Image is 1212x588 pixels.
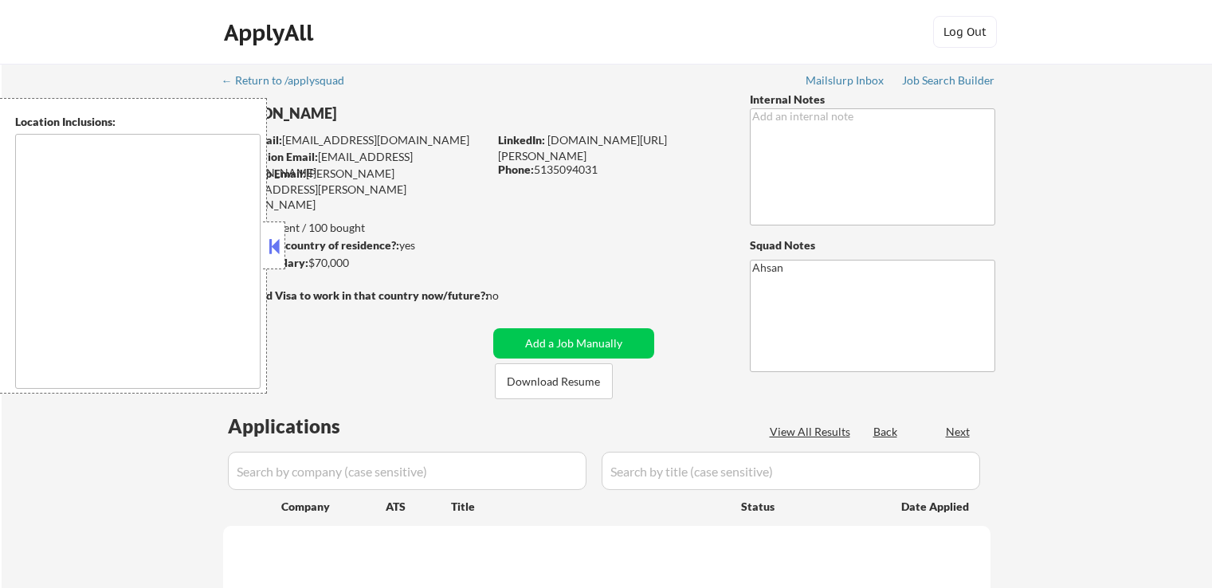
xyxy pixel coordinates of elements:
div: Next [946,424,971,440]
div: ATS [386,499,451,515]
div: Company [281,499,386,515]
strong: Phone: [498,163,534,176]
div: ← Return to /applysquad [222,75,359,86]
div: [PERSON_NAME][EMAIL_ADDRESS][PERSON_NAME][DOMAIN_NAME] [223,166,488,213]
div: 50 sent / 100 bought [222,220,488,236]
button: Download Resume [495,363,613,399]
div: Internal Notes [750,92,995,108]
button: Add a Job Manually [493,328,654,359]
a: ← Return to /applysquad [222,74,359,90]
div: Location Inclusions: [15,114,261,130]
div: [EMAIL_ADDRESS][DOMAIN_NAME] [224,132,488,148]
a: Mailslurp Inbox [806,74,885,90]
div: Status [741,492,878,520]
div: Applications [228,417,386,436]
div: no [486,288,531,304]
div: Date Applied [901,499,971,515]
div: View All Results [770,424,855,440]
strong: LinkedIn: [498,133,545,147]
div: Job Search Builder [902,75,995,86]
div: Mailslurp Inbox [806,75,885,86]
button: Log Out [933,16,997,48]
strong: Can work in country of residence?: [222,238,399,252]
div: Back [873,424,899,440]
div: yes [222,237,483,253]
div: [PERSON_NAME] [223,104,551,123]
div: $70,000 [222,255,488,271]
strong: Will need Visa to work in that country now/future?: [223,288,488,302]
div: ApplyAll [224,19,318,46]
div: [EMAIL_ADDRESS][DOMAIN_NAME] [224,149,488,180]
input: Search by title (case sensitive) [602,452,980,490]
div: Squad Notes [750,237,995,253]
input: Search by company (case sensitive) [228,452,586,490]
a: [DOMAIN_NAME][URL][PERSON_NAME] [498,133,667,163]
div: Title [451,499,726,515]
div: 5135094031 [498,162,724,178]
